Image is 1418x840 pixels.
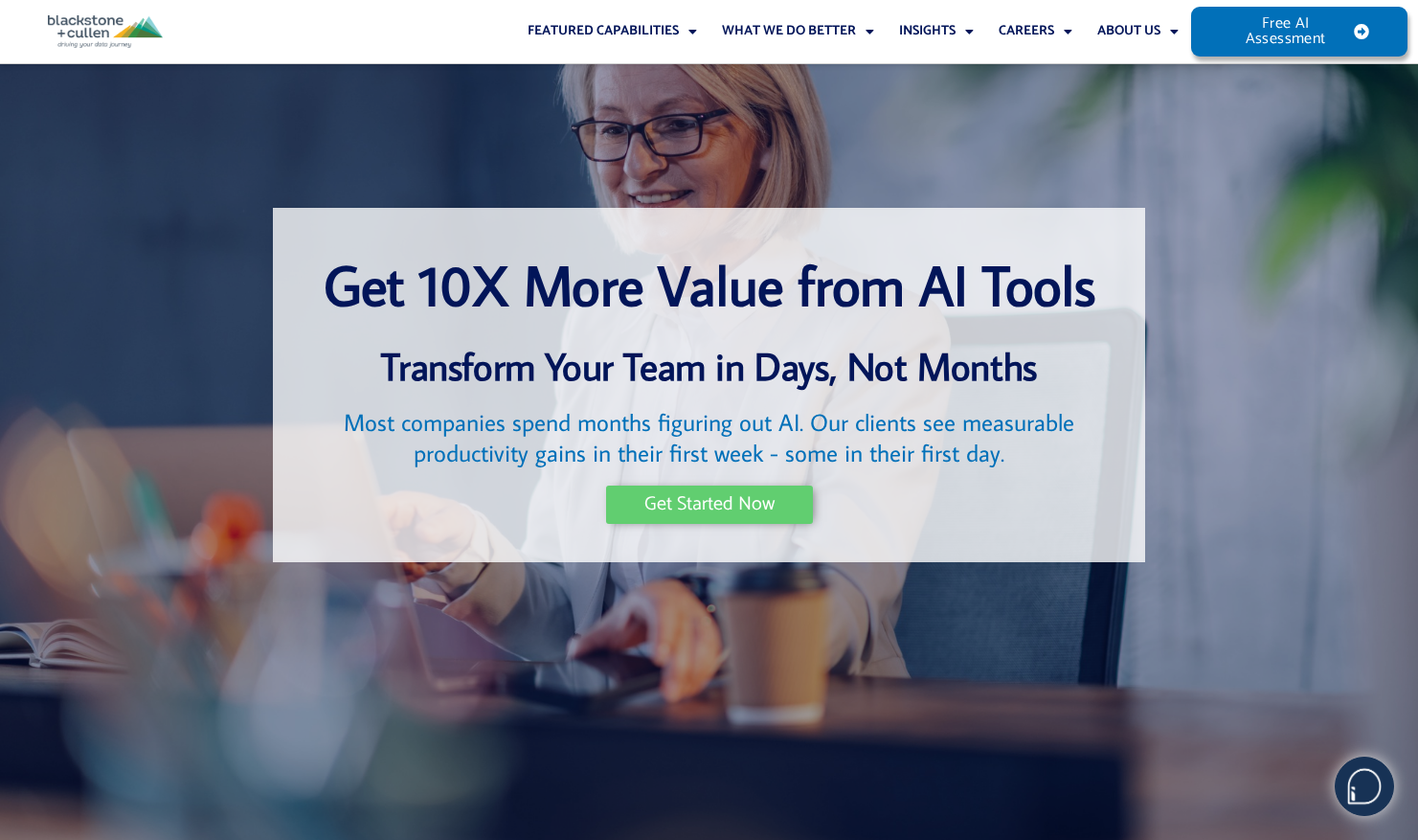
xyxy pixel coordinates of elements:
span: Get Started Now [644,495,775,514]
img: users%2F5SSOSaKfQqXq3cFEnIZRYMEs4ra2%2Fmedia%2Fimages%2F-Bulle%20blanche%20sans%20fond%20%2B%20ma... [1336,758,1393,815]
span: Free AI Assessment [1229,16,1341,47]
a: Free AI Assessment [1191,7,1407,57]
h2: Transform Your Team in Days, Not Months [311,341,1107,391]
h1: Get 10X More Value from AI Tools [311,246,1107,324]
a: Get Started Now [606,486,813,524]
h2: Most companies spend months figuring out AI. Our clients see measurable productivity gains in the... [311,407,1107,469]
